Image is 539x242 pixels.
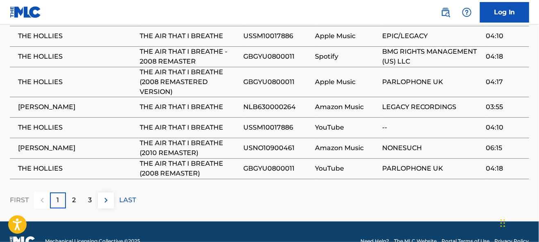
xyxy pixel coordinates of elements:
[486,31,525,41] span: 04:10
[498,203,539,242] iframe: Chat Widget
[459,4,475,21] div: Help
[382,102,482,112] span: LEGACY RECORDINGS
[382,123,482,132] span: --
[486,102,525,112] span: 03:55
[88,195,92,205] p: 3
[486,52,525,62] span: 04:18
[382,47,482,66] span: BMG RIGHTS MANAGEMENT (US) LLC
[244,102,311,112] span: NLB630000264
[462,7,472,17] img: help
[18,164,136,174] span: THE HOLLIES
[140,47,240,66] span: THE AIR THAT I BREATHE - 2008 REMASTER
[18,102,136,112] span: [PERSON_NAME]
[315,52,378,62] span: Spotify
[486,77,525,87] span: 04:17
[72,195,76,205] p: 2
[382,164,482,174] span: PARLOPHONE UK
[486,143,525,153] span: 06:15
[244,77,311,87] span: GBGYU0800011
[10,195,29,205] p: FIRST
[18,31,136,41] span: THE HOLLIES
[140,123,240,132] span: THE AIR THAT I BREATHE
[140,31,240,41] span: THE AIR THAT I BREATHE
[315,31,378,41] span: Apple Music
[244,52,311,62] span: GBGYU0800011
[18,52,136,62] span: THE HOLLIES
[244,143,311,153] span: USNO10900461
[437,4,454,21] a: Public Search
[382,143,482,153] span: NONESUCH
[18,143,136,153] span: [PERSON_NAME]
[57,195,59,205] p: 1
[244,31,311,41] span: USSM10017886
[315,143,378,153] span: Amazon Music
[10,6,41,18] img: MLC Logo
[441,7,451,17] img: search
[244,123,311,132] span: USSM10017886
[480,2,529,23] a: Log In
[315,102,378,112] span: Amazon Music
[500,211,505,235] div: Drag
[140,67,240,97] span: THE AIR THAT I BREATHE (2008 REMASTERED VERSION)
[140,102,240,112] span: THE AIR THAT I BREATHE
[486,123,525,132] span: 04:10
[140,159,240,178] span: THE AIR THAT I BREATHE (2008 REMASTER)
[140,138,240,158] span: THE AIR THAT I BREATHE (2010 REMASTER)
[486,164,525,174] span: 04:18
[315,164,378,174] span: YouTube
[315,77,378,87] span: Apple Music
[101,195,111,205] img: right
[244,164,311,174] span: GBGYU0800011
[382,77,482,87] span: PARLOPHONE UK
[119,195,136,205] p: LAST
[18,77,136,87] span: THE HOLLIES
[382,31,482,41] span: EPIC/LEGACY
[315,123,378,132] span: YouTube
[18,123,136,132] span: THE HOLLIES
